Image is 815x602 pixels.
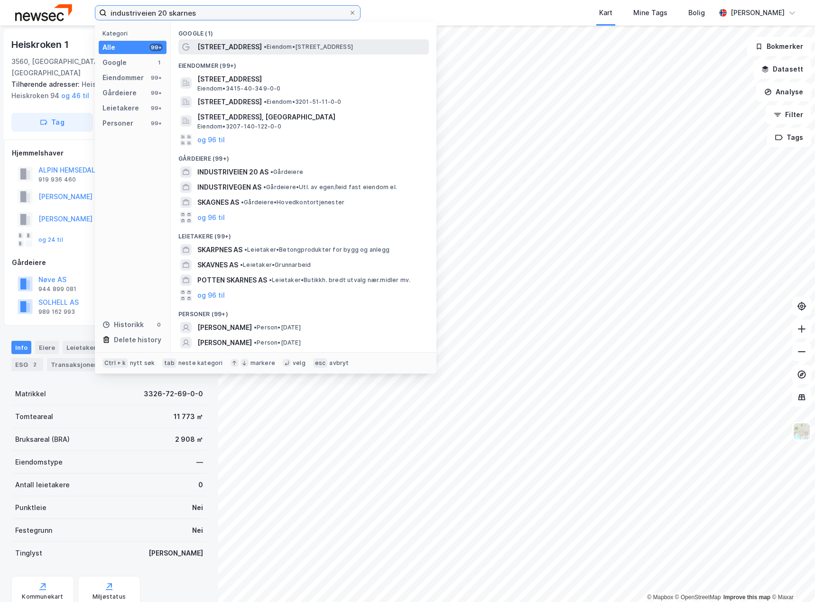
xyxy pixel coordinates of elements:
[102,30,167,37] div: Kategori
[197,274,267,286] span: POTTEN SKARNES AS
[192,502,203,513] div: Nei
[197,123,281,130] span: Eiendom • 3207-140-122-0-0
[270,168,273,175] span: •
[11,56,156,79] div: 3560, [GEOGRAPHIC_DATA], [GEOGRAPHIC_DATA]
[15,388,46,400] div: Matrikkel
[240,261,311,269] span: Leietaker • Grunnarbeid
[197,134,225,146] button: og 96 til
[264,98,342,106] span: Eiendom • 3201-51-11-0-0
[197,259,238,271] span: SKAVNES AS
[11,358,43,371] div: ESG
[102,72,144,83] div: Eiendommer
[197,290,225,301] button: og 96 til
[768,556,815,602] div: Kontrollprogram for chat
[38,176,76,183] div: 919 936 460
[197,322,252,333] span: [PERSON_NAME]
[162,358,176,368] div: tab
[197,85,281,92] span: Eiendom • 3415-40-349-0-0
[130,359,155,367] div: nytt søk
[250,359,275,367] div: markere
[270,168,303,176] span: Gårdeiere
[155,59,163,66] div: 1
[264,43,353,51] span: Eiendom • [STREET_ADDRESS]
[264,43,267,50] span: •
[149,104,163,112] div: 99+
[731,7,785,18] div: [PERSON_NAME]
[192,525,203,536] div: Nei
[254,339,257,346] span: •
[244,246,389,254] span: Leietaker • Betongprodukter for bygg og anlegg
[15,547,42,559] div: Tinglyst
[171,147,436,164] div: Gårdeiere (99+)
[269,276,410,284] span: Leietaker • Butikkh. bredt utvalg nær.midler mv.
[35,341,59,354] div: Eiere
[197,73,425,85] span: [STREET_ADDRESS]
[93,593,126,601] div: Miljøstatus
[12,147,206,159] div: Hjemmelshaver
[633,7,667,18] div: Mine Tags
[149,44,163,51] div: 99+
[254,324,301,331] span: Person • [DATE]
[197,96,262,108] span: [STREET_ADDRESS]
[102,118,133,129] div: Personer
[149,74,163,82] div: 99+
[15,456,63,468] div: Eiendomstype
[756,82,811,101] button: Analyse
[11,79,199,101] div: Heiskroken 98, Heiskroken 96, Heiskroken 94
[11,341,31,354] div: Info
[171,22,436,39] div: Google (1)
[102,319,144,330] div: Historikk
[197,41,262,53] span: [STREET_ADDRESS]
[102,87,137,99] div: Gårdeiere
[793,422,811,440] img: Z
[198,479,203,491] div: 0
[15,525,52,536] div: Festegrunn
[313,358,328,368] div: esc
[241,199,244,206] span: •
[197,197,239,208] span: SKAGNES AS
[293,359,306,367] div: velg
[22,593,63,601] div: Kommunekart
[175,434,203,445] div: 2 908 ㎡
[11,80,82,88] span: Tilhørende adresser:
[47,358,115,371] div: Transaksjoner
[171,55,436,72] div: Eiendommer (99+)
[647,594,673,601] a: Mapbox
[768,556,815,602] iframe: Chat Widget
[197,111,425,123] span: [STREET_ADDRESS], [GEOGRAPHIC_DATA]
[15,411,53,422] div: Tomteareal
[747,37,811,56] button: Bokmerker
[254,324,257,331] span: •
[263,183,266,191] span: •
[114,334,161,346] div: Delete history
[196,456,203,468] div: —
[269,276,272,283] span: •
[675,594,721,601] a: OpenStreetMap
[30,360,39,369] div: 2
[197,166,269,178] span: INDUSTRIVEIEN 20 AS
[174,411,203,422] div: 11 773 ㎡
[329,359,349,367] div: avbryt
[244,246,247,253] span: •
[171,225,436,242] div: Leietakere (99+)
[15,4,72,21] img: newsec-logo.f6e21ccffca1b3a03d2d.png
[766,105,811,124] button: Filter
[107,6,349,20] input: Søk på adresse, matrikkel, gårdeiere, leietakere eller personer
[688,7,705,18] div: Bolig
[155,321,163,328] div: 0
[144,388,203,400] div: 3326-72-69-0-0
[197,212,225,223] button: og 96 til
[102,57,127,68] div: Google
[63,341,104,354] div: Leietakere
[723,594,770,601] a: Improve this map
[264,98,267,105] span: •
[171,303,436,320] div: Personer (99+)
[11,113,93,132] button: Tag
[38,285,76,293] div: 944 899 081
[197,337,252,348] span: [PERSON_NAME]
[15,479,70,491] div: Antall leietakere
[102,42,115,53] div: Alle
[197,182,261,193] span: INDUSTRIVEGEN AS
[753,60,811,79] button: Datasett
[197,244,242,255] span: SKARPNES AS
